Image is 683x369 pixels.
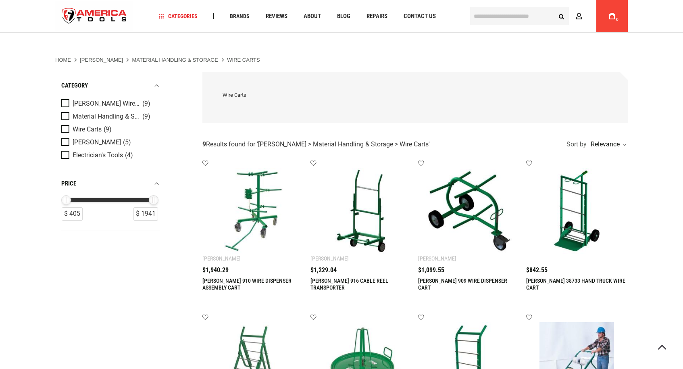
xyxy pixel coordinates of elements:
[55,56,71,64] a: Home
[210,168,296,254] img: GREENLEE 910 WIRE DISPENSER ASSEMBLY CART
[262,11,291,22] a: Reviews
[80,56,123,64] a: [PERSON_NAME]
[202,255,241,262] div: [PERSON_NAME]
[319,168,404,254] img: GREENLEE 916 CABLE REEL TRANSPORTER
[73,152,123,159] span: Electrician's Tools
[310,267,337,273] span: $1,229.04
[266,13,287,19] span: Reviews
[73,100,140,107] span: [PERSON_NAME] Wire Carts
[104,126,112,133] span: (9)
[227,57,260,63] strong: Wire Carts
[589,141,626,148] div: Relevance
[73,126,102,133] span: Wire Carts
[55,1,133,31] img: America Tools
[554,8,569,24] button: Search
[226,11,253,22] a: Brands
[61,125,158,134] a: Wire Carts (9)
[73,113,140,120] span: Material Handling & Storage
[366,13,387,19] span: Repairs
[526,277,625,291] a: [PERSON_NAME] 38733 HAND TRUCK WIRE CART
[62,207,83,221] div: $ 405
[125,152,133,159] span: (4)
[142,113,150,120] span: (9)
[61,151,158,160] a: Electrician's Tools (4)
[155,11,201,22] a: Categories
[61,99,158,108] a: [PERSON_NAME] Wire Carts (9)
[400,11,439,22] a: Contact Us
[202,267,229,273] span: $1,940.29
[304,13,321,19] span: About
[258,140,429,148] span: [PERSON_NAME] > Material Handling & Storage > Wire Carts
[310,277,388,291] a: [PERSON_NAME] 916 CABLE REEL TRANSPORTER
[159,13,198,19] span: Categories
[418,255,456,262] div: [PERSON_NAME]
[526,267,548,273] span: $842.55
[123,139,131,146] span: (5)
[404,13,436,19] span: Contact Us
[61,80,160,91] div: category
[202,140,430,149] div: Results found for ' '
[566,141,587,148] span: Sort by
[534,168,620,254] img: GREENLEE 38733 HAND TRUCK WIRE CART
[61,178,160,189] div: price
[310,255,349,262] div: [PERSON_NAME]
[616,17,618,22] span: 0
[418,267,444,273] span: $1,099.55
[73,139,121,146] span: [PERSON_NAME]
[230,13,250,19] span: Brands
[337,13,350,19] span: Blog
[132,56,218,64] a: Material Handling & Storage
[133,207,158,221] div: $ 1941
[363,11,391,22] a: Repairs
[426,168,512,254] img: GREENLEE 909 WIRE DISPENSER CART
[202,140,206,148] strong: 9
[202,277,292,291] a: [PERSON_NAME] 910 WIRE DISPENSER ASSEMBLY CART
[142,100,150,107] span: (9)
[61,138,158,147] a: [PERSON_NAME] (5)
[61,112,158,121] a: Material Handling & Storage (9)
[223,92,608,99] div: Wire Carts
[333,11,354,22] a: Blog
[418,277,507,291] a: [PERSON_NAME] 909 WIRE DISPENSER CART
[61,72,160,231] div: Product Filters
[55,1,133,31] a: store logo
[300,11,325,22] a: About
